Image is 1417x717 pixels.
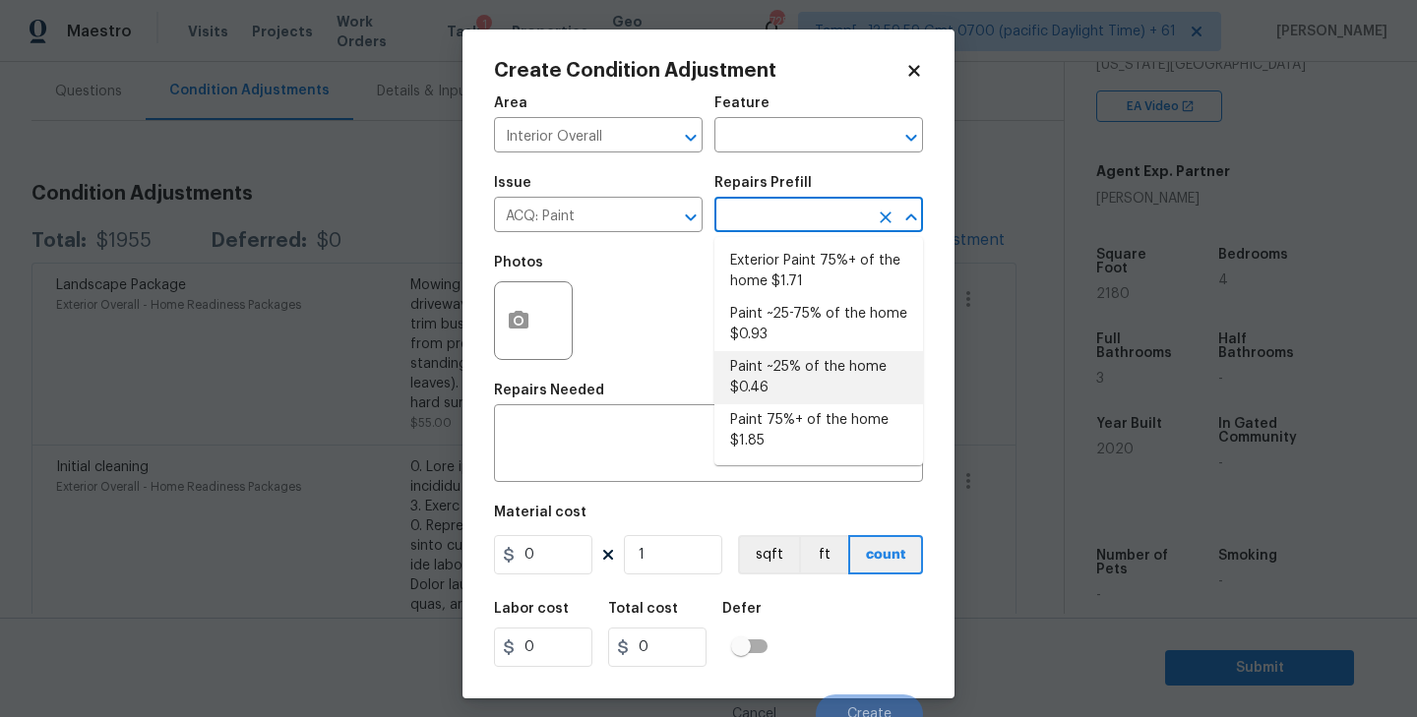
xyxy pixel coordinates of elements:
[494,506,586,519] h5: Material cost
[738,535,799,574] button: sqft
[677,124,705,151] button: Open
[897,124,925,151] button: Open
[848,535,923,574] button: count
[714,245,923,298] li: Exterior Paint 75%+ of the home $1.71
[494,384,604,397] h5: Repairs Needed
[799,535,848,574] button: ft
[494,256,543,269] h5: Photos
[714,351,923,404] li: Paint ~25% of the home $0.46
[714,176,812,190] h5: Repairs Prefill
[494,61,905,81] h2: Create Condition Adjustment
[897,204,925,231] button: Close
[608,602,678,616] h5: Total cost
[714,298,923,351] li: Paint ~25-75% of the home $0.93
[722,602,762,616] h5: Defer
[494,602,569,616] h5: Labor cost
[872,204,899,231] button: Clear
[677,204,705,231] button: Open
[714,96,770,110] h5: Feature
[494,96,527,110] h5: Area
[714,404,923,457] li: Paint 75%+ of the home $1.85
[494,176,531,190] h5: Issue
